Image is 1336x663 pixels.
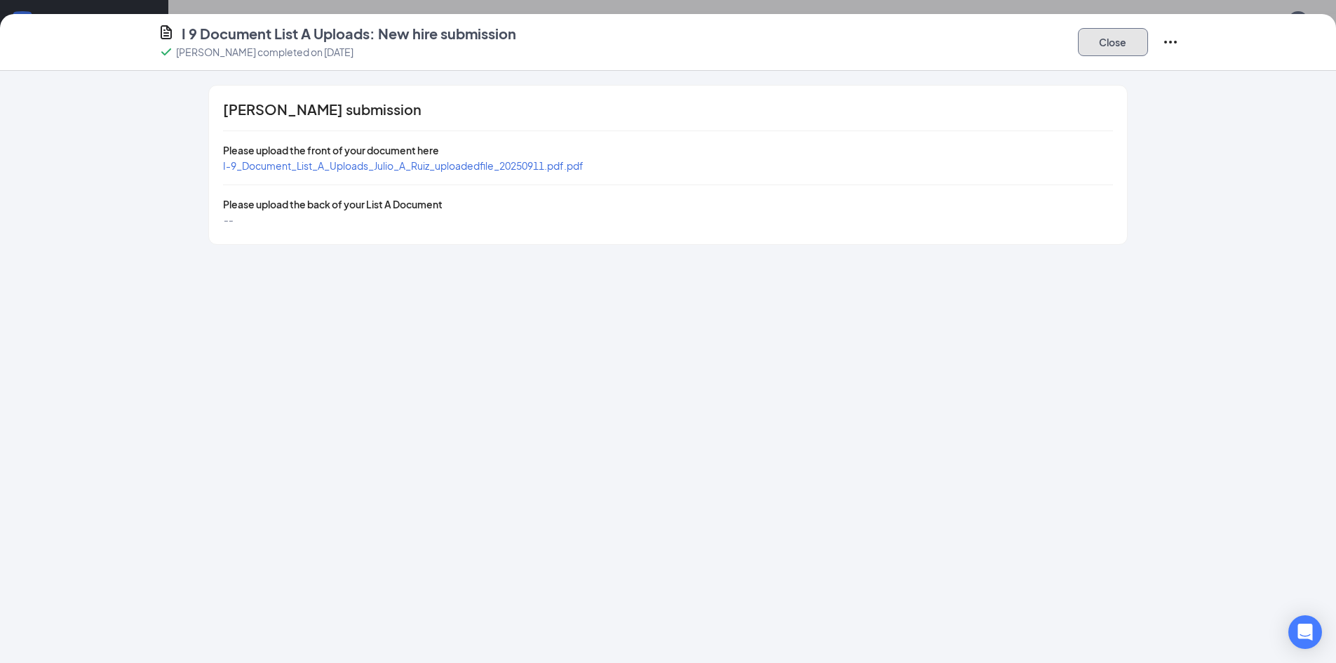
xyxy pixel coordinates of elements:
[223,102,421,116] span: [PERSON_NAME] submission
[176,45,353,59] p: [PERSON_NAME] completed on [DATE]
[1162,34,1179,51] svg: Ellipses
[182,24,516,43] h4: I 9 Document List A Uploads: New hire submission
[158,24,175,41] svg: CustomFormIcon
[223,159,583,172] a: I-9_Document_List_A_Uploads_Julio_A_Ruiz_uploadedfile_20250911.pdf.pdf
[158,43,175,60] svg: Checkmark
[1288,615,1322,649] div: Open Intercom Messenger
[223,198,443,210] span: Please upload the back of your List A Document
[223,144,439,156] span: Please upload the front of your document here
[223,213,233,226] span: --
[1078,28,1148,56] button: Close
